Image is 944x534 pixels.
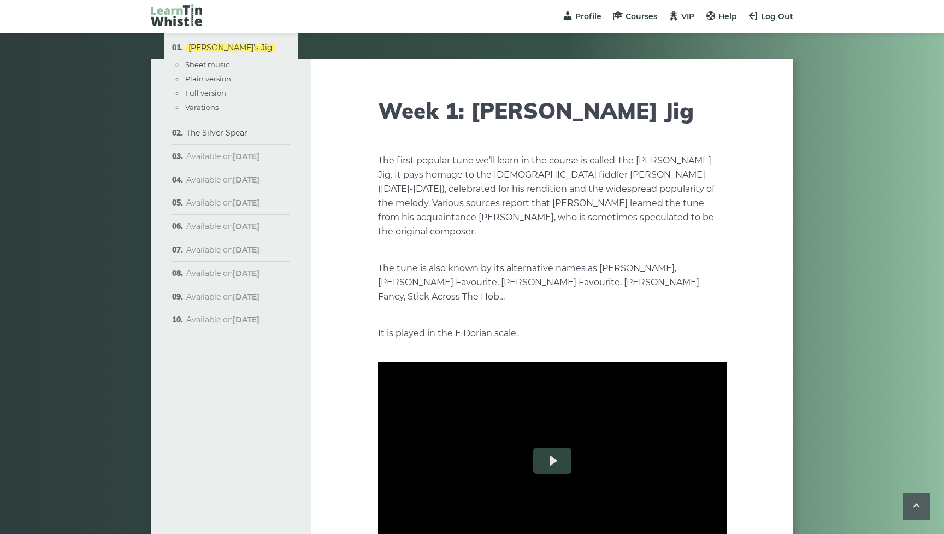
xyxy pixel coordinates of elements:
a: Help [705,11,737,21]
strong: [DATE] [233,151,259,161]
a: Varations [185,103,219,112]
span: Available on [186,315,259,325]
p: The first popular tune we’ll learn in the course is called The [PERSON_NAME] Jig. It pays homage ... [378,154,727,239]
strong: [DATE] [233,315,259,325]
span: Available on [186,221,259,231]
strong: [DATE] [233,292,259,302]
span: Log Out [761,11,793,21]
span: Available on [186,198,259,208]
a: Plain version [185,74,231,83]
a: Sheet music [185,60,229,69]
a: VIP [668,11,694,21]
strong: [DATE] [233,198,259,208]
span: Available on [186,292,259,302]
span: Available on [186,175,259,185]
span: VIP [681,11,694,21]
span: Available on [186,268,259,278]
img: LearnTinWhistle.com [151,4,202,26]
span: Help [718,11,737,21]
a: Profile [562,11,601,21]
a: Full version [185,89,226,97]
strong: [DATE] [233,221,259,231]
strong: [DATE] [233,245,259,255]
span: Courses [626,11,657,21]
a: [PERSON_NAME]’s Jig [186,43,275,52]
a: Log Out [748,11,793,21]
span: Available on [186,245,259,255]
p: The tune is also known by its alternative names as [PERSON_NAME], [PERSON_NAME] Favourite, [PERSO... [378,261,727,304]
span: Available on [186,151,259,161]
a: Courses [612,11,657,21]
a: The Silver Spear [186,128,247,138]
strong: [DATE] [233,175,259,185]
h1: Week 1: [PERSON_NAME] Jig [378,97,727,124]
span: Profile [575,11,601,21]
strong: [DATE] [233,268,259,278]
p: It is played in the E Dorian scale. [378,326,727,341]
